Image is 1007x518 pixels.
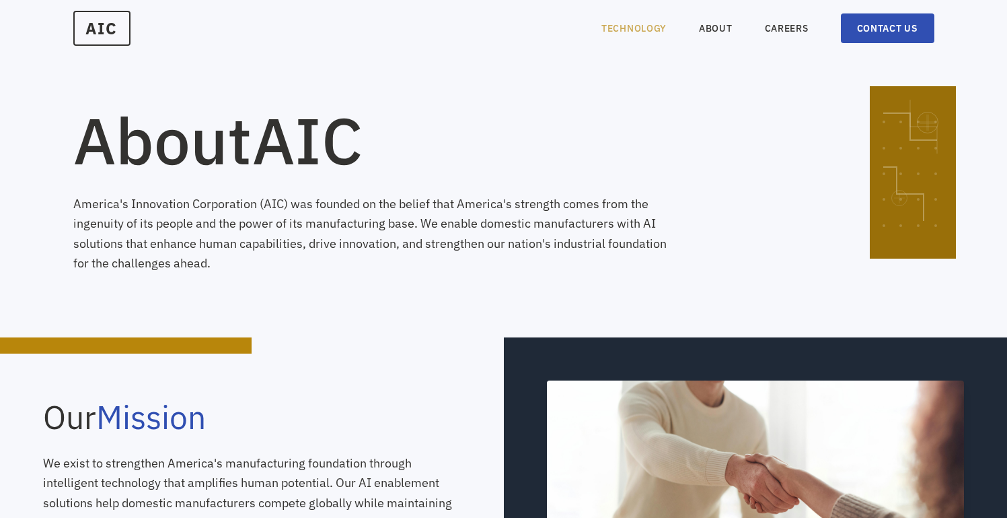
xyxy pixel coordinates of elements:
a: CONTACT US [841,13,934,43]
a: TECHNOLOGY [601,22,667,35]
a: AIC [73,11,130,46]
span: Mission [96,396,206,438]
a: CAREERS [765,22,809,35]
a: ABOUT [699,22,733,35]
b: Our [43,396,206,438]
h1: About [73,108,848,172]
span: AIC [252,98,363,182]
p: America's Innovation Corporation (AIC) was founded on the belief that America's strength comes fr... [73,194,676,273]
